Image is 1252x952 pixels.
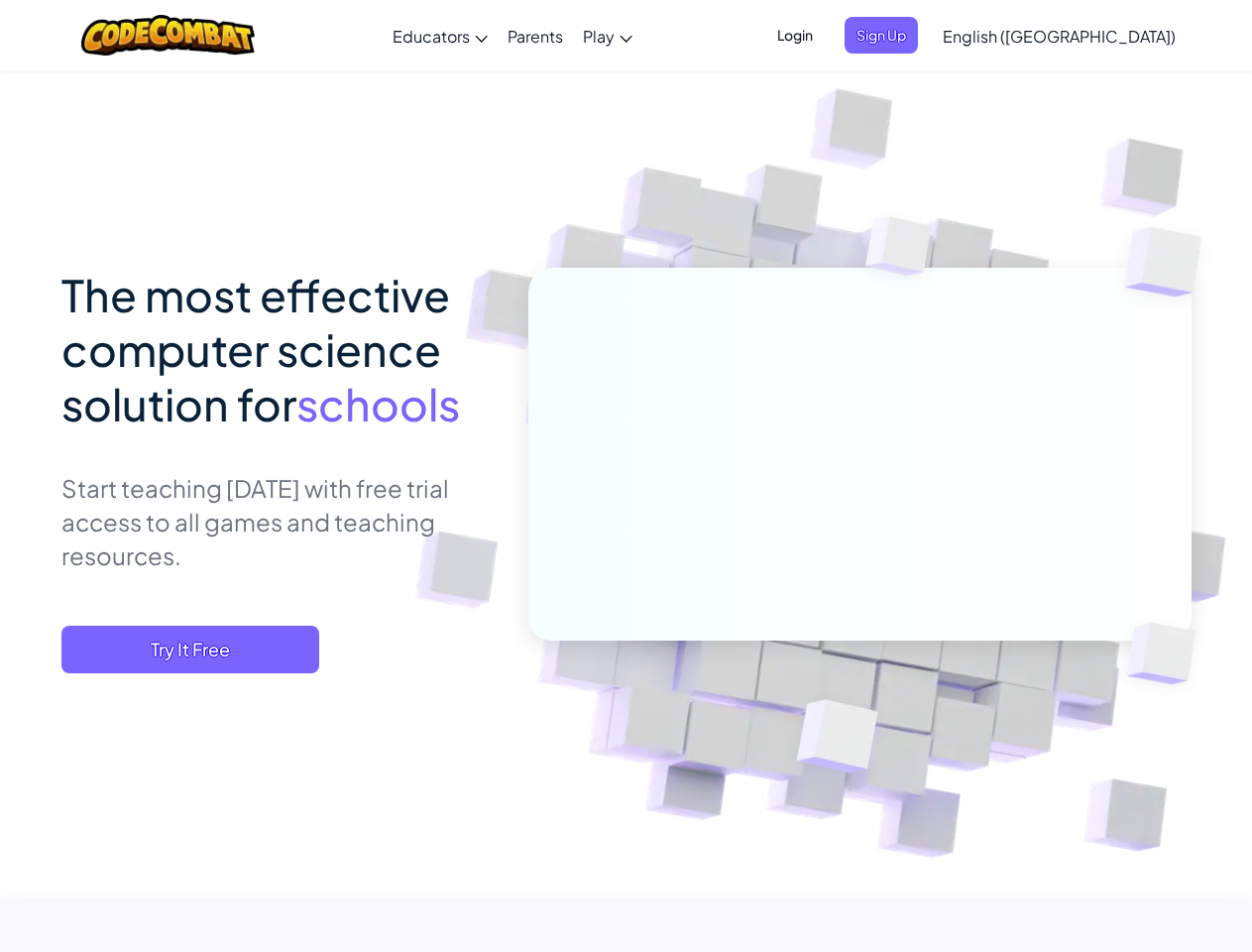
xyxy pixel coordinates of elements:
[81,15,255,56] img: CodeCombat logo
[573,9,642,62] a: Play
[498,9,573,62] a: Parents
[296,376,460,431] span: schools
[583,26,615,47] span: Play
[828,178,970,325] img: Overlap cubes
[1093,581,1242,726] img: Overlap cubes
[61,471,499,572] p: Start teaching [DATE] with free trial access to all games and teaching resources.
[845,17,918,54] button: Sign Up
[765,17,825,54] button: Login
[393,26,470,47] span: Educators
[61,626,319,673] button: Try It Free
[933,9,1186,62] a: English ([GEOGRAPHIC_DATA])
[943,26,1176,47] span: English ([GEOGRAPHIC_DATA])
[383,9,498,62] a: Educators
[747,657,925,822] img: Overlap cubes
[61,267,450,431] span: The most effective computer science solution for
